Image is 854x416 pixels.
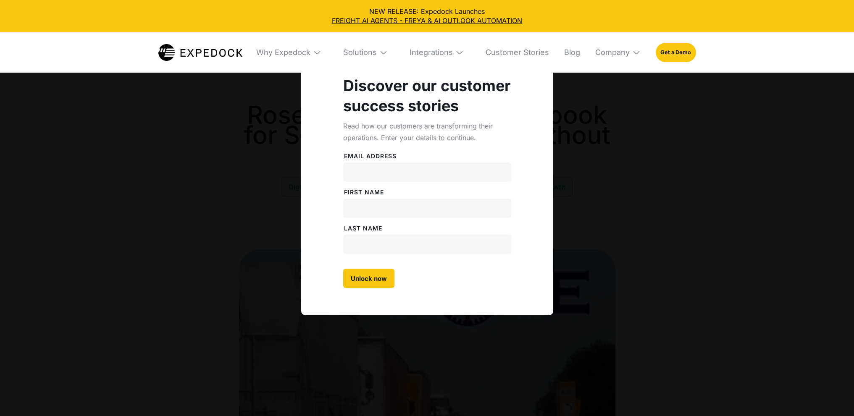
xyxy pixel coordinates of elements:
label: Email address [343,152,511,160]
label: FiRST NAME [343,188,511,196]
strong: Discover our customer success stories [343,76,511,115]
label: LAST NAME [343,224,511,233]
div: Read how our customers are transforming their operations. Enter your details to continue. [343,120,511,144]
input: Unlock now [343,269,394,288]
